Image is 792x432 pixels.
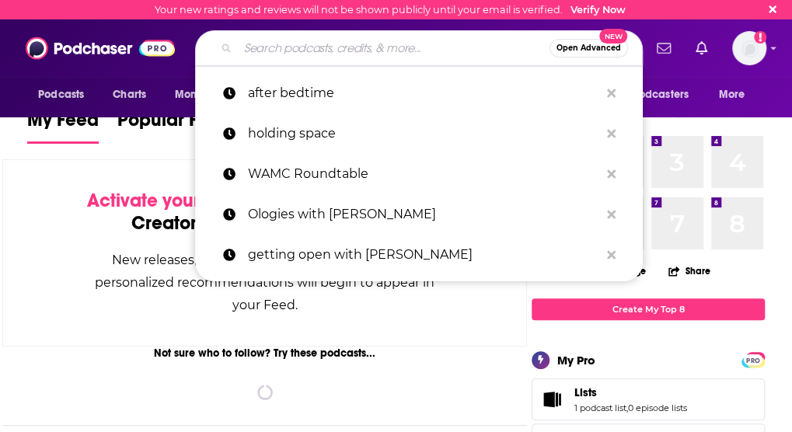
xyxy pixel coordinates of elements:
a: Verify Now [570,4,626,16]
span: More [719,84,745,106]
a: 0 episode lists [628,402,687,413]
a: holding space [195,113,643,154]
span: Open Advanced [556,44,621,52]
div: Not sure who to follow? Try these podcasts... [2,347,527,360]
span: Podcasts [38,84,84,106]
span: Lists [532,378,765,420]
button: open menu [163,80,249,110]
button: open menu [27,80,104,110]
div: My Pro [557,353,595,368]
a: Lists [537,388,568,410]
button: open menu [604,80,711,110]
div: by following Podcasts, Creators, Lists, and other Users! [81,190,448,235]
div: Your new ratings and reviews will not be shown publicly until your email is verified. [155,4,626,16]
a: after bedtime [195,73,643,113]
span: Popular Feed [117,108,231,141]
p: after bedtime [248,73,599,113]
span: My Feed [27,108,99,141]
a: getting open with [PERSON_NAME] [195,235,643,275]
a: Ologies with [PERSON_NAME] [195,194,643,235]
svg: Email not verified [754,31,766,44]
a: Show notifications dropdown [651,35,677,61]
p: WAMC Roundtable [248,154,599,194]
p: getting open with andrea miller [248,235,599,275]
button: Show profile menu [732,31,766,65]
span: New [599,29,627,44]
span: , [626,402,628,413]
span: PRO [744,354,762,366]
a: 1 podcast list [574,402,626,413]
a: PRO [744,353,762,364]
span: For Podcasters [614,84,689,106]
img: Podchaser - Follow, Share and Rate Podcasts [26,33,175,63]
div: New releases, episode reviews, guest credits, and personalized recommendations will begin to appe... [81,249,448,316]
button: open menu [708,80,765,110]
button: Share [668,256,711,286]
button: Open AdvancedNew [550,39,628,57]
div: Search podcasts, credits, & more... [195,30,643,66]
a: Popular Feed [117,108,231,144]
span: Logged in as workman-publicity [732,31,766,65]
a: Charts [103,80,155,110]
a: Create My Top 8 [532,298,765,319]
a: WAMC Roundtable [195,154,643,194]
span: Monitoring [174,84,229,106]
span: Lists [574,385,597,399]
a: Lists [574,385,687,399]
p: Ologies with Alie Ward [248,194,599,235]
span: Charts [113,84,146,106]
a: My Feed [27,108,99,144]
img: User Profile [732,31,766,65]
a: Show notifications dropdown [689,35,713,61]
span: Activate your Feed [87,189,246,212]
input: Search podcasts, credits, & more... [238,36,550,61]
p: holding space [248,113,599,154]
